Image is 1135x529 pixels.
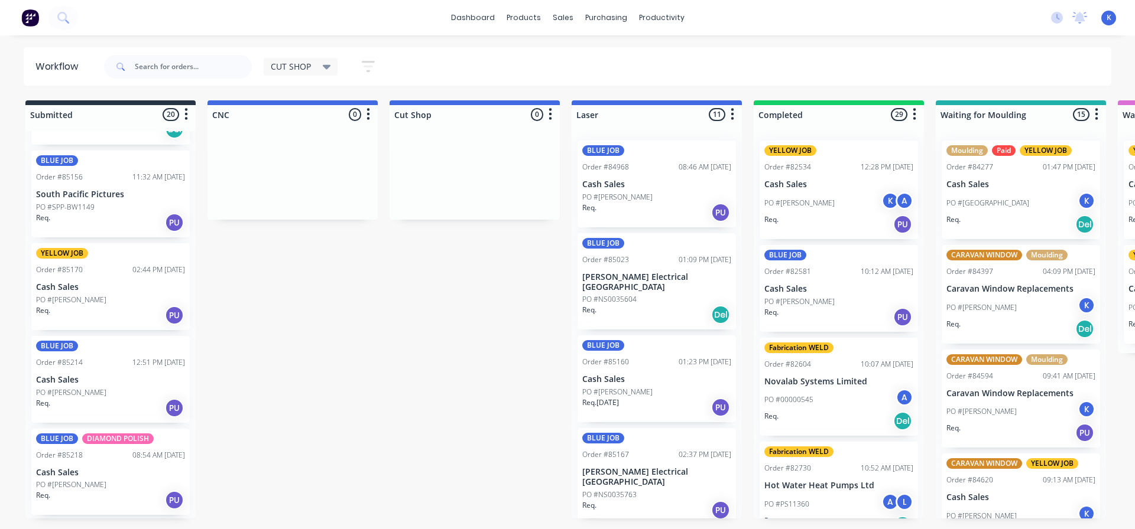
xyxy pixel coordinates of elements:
[36,172,83,182] div: Order #85156
[946,214,961,225] p: Req.
[582,294,637,305] p: PO #NS0035604
[942,245,1100,344] div: CARAVAN WINDOWMouldingOrder #8439704:09 PM [DATE]Caravan Window ReplacementsPO #[PERSON_NAME]KReq...
[1078,400,1095,418] div: K
[132,172,185,182] div: 11:32 AM [DATE]
[893,308,912,326] div: PU
[165,306,184,325] div: PU
[165,213,184,232] div: PU
[992,145,1016,156] div: Paid
[271,60,311,73] span: CUT SHOP
[36,341,78,351] div: BLUE JOB
[1043,266,1095,277] div: 04:09 PM [DATE]
[582,145,624,156] div: BLUE JOB
[582,254,629,265] div: Order #85023
[764,499,809,510] p: PO #PS11360
[135,55,252,79] input: Search for orders...
[893,215,912,234] div: PU
[760,245,918,332] div: BLUE JOBOrder #8258110:12 AM [DATE]Cash SalesPO #[PERSON_NAME]Req.PU
[861,463,913,474] div: 10:52 AM [DATE]
[132,357,185,368] div: 12:51 PM [DATE]
[1078,192,1095,210] div: K
[946,371,993,381] div: Order #84594
[764,296,835,307] p: PO #[PERSON_NAME]
[893,412,912,430] div: Del
[582,500,596,511] p: Req.
[582,162,629,172] div: Order #84968
[582,387,653,397] p: PO #[PERSON_NAME]
[165,399,184,417] div: PU
[132,450,185,461] div: 08:54 AM [DATE]
[946,458,1022,469] div: CARAVAN WINDOW
[582,305,596,315] p: Req.
[946,475,993,485] div: Order #84620
[764,198,835,208] p: PO #[PERSON_NAME]
[764,481,913,491] p: Hot Water Heat Pumps Ltd
[946,162,993,172] div: Order #84277
[946,354,1022,365] div: CARAVAN WINDOW
[578,233,736,330] div: BLUE JOBOrder #8502301:09 PM [DATE][PERSON_NAME] Electrical [GEOGRAPHIC_DATA]PO #NS0035604Req.Del
[946,302,1017,313] p: PO #[PERSON_NAME]
[896,192,913,210] div: A
[31,243,190,330] div: YELLOW JOBOrder #8517002:44 PM [DATE]Cash SalesPO #[PERSON_NAME]Req.PU
[1075,423,1094,442] div: PU
[764,463,811,474] div: Order #82730
[132,264,185,275] div: 02:44 PM [DATE]
[1026,250,1068,260] div: Moulding
[711,305,730,324] div: Del
[31,151,190,237] div: BLUE JOBOrder #8515611:32 AM [DATE]South Pacific PicturesPO #SPP-BW1149Req.PU
[764,377,913,387] p: Novalab Systems Limited
[582,489,637,500] p: PO #NS0035763
[711,398,730,417] div: PU
[711,501,730,520] div: PU
[764,446,834,457] div: Fabrication WELD
[764,179,913,190] p: Cash Sales
[582,467,731,487] p: [PERSON_NAME] Electrical [GEOGRAPHIC_DATA]
[633,9,690,27] div: productivity
[82,433,154,444] div: DIAMOND POLISH
[896,493,913,511] div: L
[582,397,619,408] p: Req. [DATE]
[764,266,811,277] div: Order #82581
[36,264,83,275] div: Order #85170
[582,449,629,460] div: Order #85167
[679,254,731,265] div: 01:09 PM [DATE]
[36,282,185,292] p: Cash Sales
[764,307,779,318] p: Req.
[1043,475,1095,485] div: 09:13 AM [DATE]
[764,411,779,422] p: Req.
[31,429,190,515] div: BLUE JOBDIAMOND POLISHOrder #8521808:54 AM [DATE]Cash SalesPO #[PERSON_NAME]Req.PU
[36,450,83,461] div: Order #85218
[946,145,988,156] div: Moulding
[861,162,913,172] div: 12:28 PM [DATE]
[711,203,730,222] div: PU
[760,141,918,239] div: YELLOW JOBOrder #8253412:28 PM [DATE]Cash SalesPO #[PERSON_NAME]KAReq.PU
[582,272,731,292] p: [PERSON_NAME] Electrical [GEOGRAPHIC_DATA]
[36,387,106,398] p: PO #[PERSON_NAME]
[36,248,88,259] div: YELLOW JOB
[1075,319,1094,338] div: Del
[1107,12,1111,23] span: K
[760,338,918,436] div: Fabrication WELDOrder #8260410:07 AM [DATE]Novalab Systems LimitedPO #00000545AReq.Del
[36,479,106,490] p: PO #[PERSON_NAME]
[764,145,816,156] div: YELLOW JOB
[582,340,624,351] div: BLUE JOB
[582,357,629,367] div: Order #85160
[946,250,1022,260] div: CARAVAN WINDOW
[36,190,185,200] p: South Pacific Pictures
[1043,371,1095,381] div: 09:41 AM [DATE]
[31,336,190,423] div: BLUE JOBOrder #8521412:51 PM [DATE]Cash SalesPO #[PERSON_NAME]Req.PU
[501,9,547,27] div: products
[881,192,899,210] div: K
[946,284,1095,294] p: Caravan Window Replacements
[946,388,1095,399] p: Caravan Window Replacements
[946,266,993,277] div: Order #84397
[36,433,78,444] div: BLUE JOB
[764,342,834,353] div: Fabrication WELD
[1078,296,1095,314] div: K
[1078,505,1095,523] div: K
[764,162,811,172] div: Order #82534
[861,266,913,277] div: 10:12 AM [DATE]
[36,375,185,385] p: Cash Sales
[578,428,736,525] div: BLUE JOBOrder #8516702:37 PM [DATE][PERSON_NAME] Electrical [GEOGRAPHIC_DATA]PO #NS0035763Req.PU
[582,433,624,443] div: BLUE JOB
